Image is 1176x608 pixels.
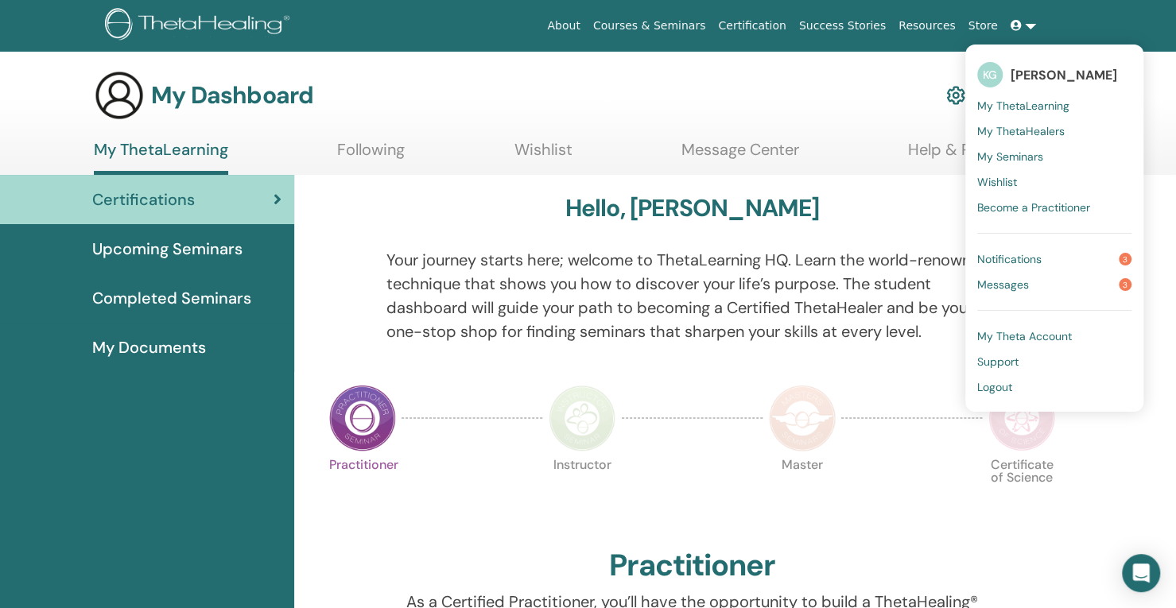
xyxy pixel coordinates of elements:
a: My Seminars [977,144,1131,169]
span: My ThetaLearning [977,99,1069,113]
a: My ThetaLearning [94,140,228,175]
a: Success Stories [793,11,892,41]
div: Open Intercom Messenger [1122,554,1160,592]
p: Master [769,459,836,525]
p: Practitioner [329,459,396,525]
a: Store [962,11,1004,41]
h3: My Dashboard [151,81,313,110]
span: Support [977,354,1019,369]
img: Certificate of Science [988,385,1055,451]
p: Instructor [549,459,615,525]
img: Instructor [549,385,615,451]
a: Resources [892,11,962,41]
span: Logout [977,380,1012,394]
span: My Seminars [977,149,1043,164]
a: Messages3 [977,272,1131,297]
span: My ThetaHealers [977,124,1065,138]
a: Help & Resources [908,140,1036,171]
span: 3 [1119,253,1131,265]
span: Notifications [977,252,1042,266]
span: Upcoming Seminars [92,237,243,261]
span: My Theta Account [977,329,1072,343]
span: Completed Seminars [92,286,251,310]
span: KG [977,62,1003,87]
span: Certifications [92,188,195,211]
span: Wishlist [977,175,1017,189]
a: My Account [946,78,1034,113]
span: Become a Practitioner [977,200,1090,215]
p: Your journey starts here; welcome to ThetaLearning HQ. Learn the world-renowned technique that sh... [386,248,998,343]
a: Courses & Seminars [587,11,712,41]
h2: Practitioner [609,548,775,584]
p: Certificate of Science [988,459,1055,525]
a: My ThetaLearning [977,93,1131,118]
a: Support [977,349,1131,374]
a: Message Center [681,140,799,171]
img: logo.png [105,8,295,44]
a: About [541,11,586,41]
img: generic-user-icon.jpg [94,70,145,121]
a: Logout [977,374,1131,400]
a: KG[PERSON_NAME] [977,56,1131,93]
h3: Hello, [PERSON_NAME] [565,194,819,223]
span: [PERSON_NAME] [1011,67,1117,83]
a: My Theta Account [977,323,1131,349]
a: Wishlist [977,169,1131,195]
img: Practitioner [329,385,396,451]
a: Wishlist [514,140,572,171]
a: Following [337,140,405,171]
img: Master [769,385,836,451]
span: My Documents [92,335,206,359]
a: Become a Practitioner [977,195,1131,220]
a: My ThetaHealers [977,118,1131,144]
span: Messages [977,277,1029,292]
span: 3 [1119,278,1131,291]
a: Notifications3 [977,246,1131,272]
a: Certification [712,11,792,41]
img: cog.svg [946,82,965,109]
